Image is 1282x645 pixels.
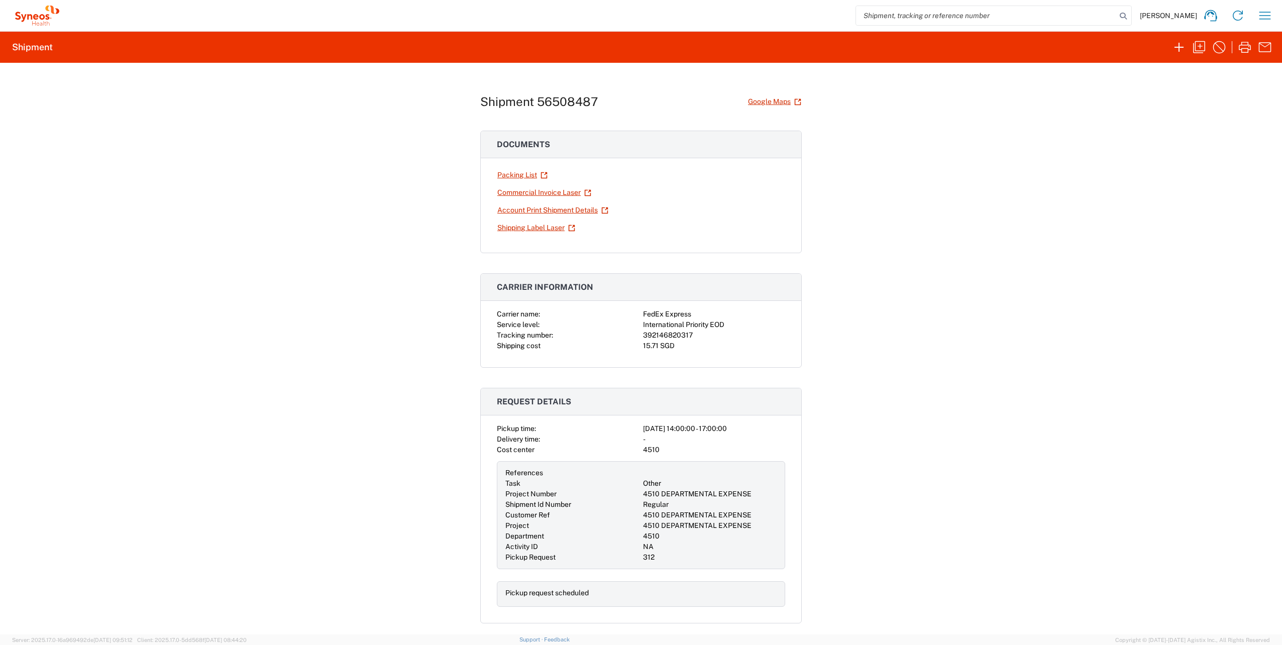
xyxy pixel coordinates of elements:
div: Project Number [505,489,639,499]
a: Account Print Shipment Details [497,201,609,219]
span: Pickup time: [497,424,536,433]
div: 4510 [643,445,785,455]
div: NA [643,542,777,552]
span: Shipping cost [497,342,541,350]
span: Cost center [497,446,535,454]
div: 392146820317 [643,330,785,341]
div: 4510 [643,531,777,542]
div: FedEx Express [643,309,785,319]
span: Pickup request scheduled [505,589,589,597]
span: [PERSON_NAME] [1140,11,1197,20]
a: Shipping Label Laser [497,219,576,237]
span: [DATE] 09:51:12 [93,637,133,643]
div: Pickup Request [505,552,639,563]
div: Task [505,478,639,489]
div: Regular [643,499,777,510]
span: Carrier information [497,282,593,292]
h1: Shipment 56508487 [480,94,598,109]
div: International Priority EOD [643,319,785,330]
span: Request details [497,397,571,406]
a: Feedback [544,636,570,642]
span: Server: 2025.17.0-16a969492de [12,637,133,643]
span: Copyright © [DATE]-[DATE] Agistix Inc., All Rights Reserved [1115,635,1270,644]
input: Shipment, tracking or reference number [856,6,1116,25]
div: 4510 DEPARTMENTAL EXPENSE [643,510,777,520]
span: Service level: [497,320,540,329]
div: Project [505,520,639,531]
a: Support [519,636,545,642]
div: 4510 DEPARTMENTAL EXPENSE [643,520,777,531]
div: Activity ID [505,542,639,552]
span: Delivery time: [497,435,540,443]
span: Carrier name: [497,310,540,318]
span: Documents [497,140,550,149]
div: [DATE] 14:00:00 - 17:00:00 [643,423,785,434]
a: Packing List [497,166,548,184]
div: 312 [643,552,777,563]
div: Customer Ref [505,510,639,520]
div: 15.71 SGD [643,341,785,351]
a: Commercial Invoice Laser [497,184,592,201]
div: - [643,434,785,445]
h2: Shipment [12,41,53,53]
span: [DATE] 08:44:20 [204,637,247,643]
div: Other [643,478,777,489]
span: Tracking number: [497,331,553,339]
div: 4510 DEPARTMENTAL EXPENSE [643,489,777,499]
div: Shipment Id Number [505,499,639,510]
span: Client: 2025.17.0-5dd568f [137,637,247,643]
div: Department [505,531,639,542]
span: References [505,469,543,477]
a: Google Maps [747,93,802,111]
